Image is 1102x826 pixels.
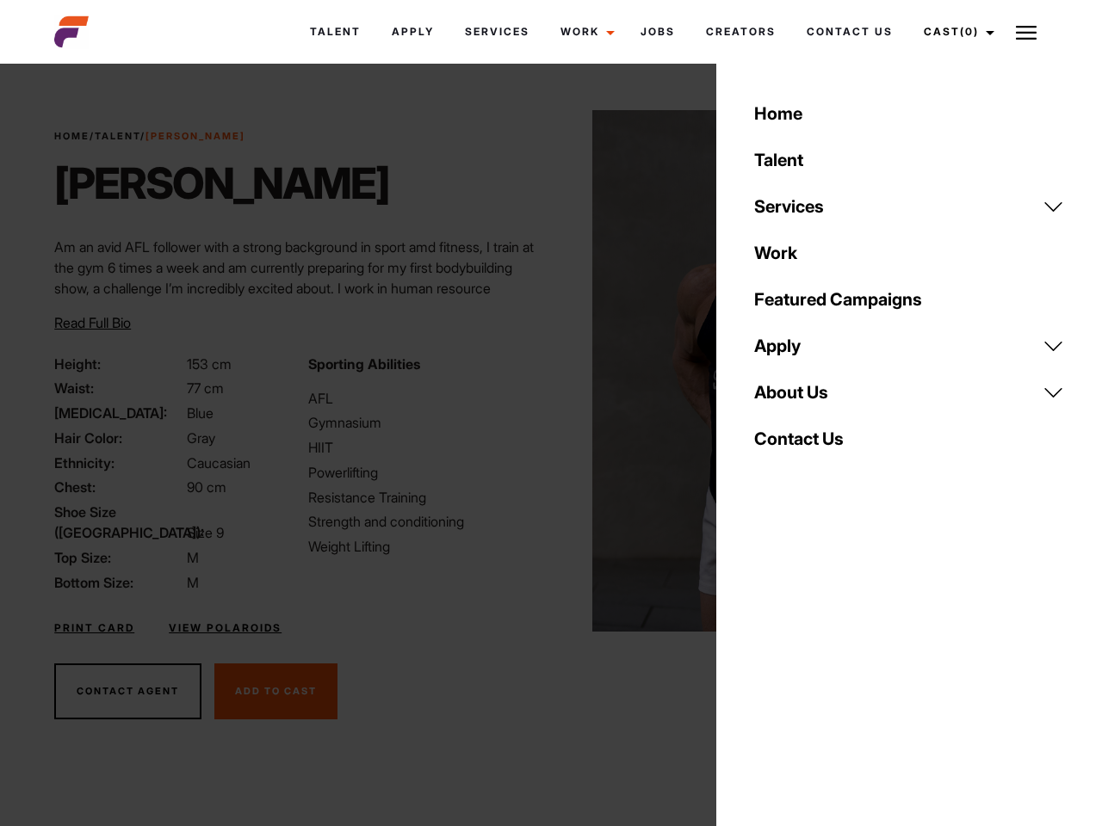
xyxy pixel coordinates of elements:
[187,549,199,566] span: M
[54,428,183,448] span: Hair Color:
[625,9,690,55] a: Jobs
[54,15,89,49] img: cropped-aefm-brand-fav-22-square.png
[376,9,449,55] a: Apply
[744,90,1074,137] a: Home
[308,355,420,373] strong: Sporting Abilities
[54,663,201,720] button: Contact Agent
[187,478,226,496] span: 90 cm
[308,388,541,409] li: AFL
[214,663,337,720] button: Add To Cast
[54,453,183,473] span: Ethnicity:
[235,685,317,697] span: Add To Cast
[744,369,1074,416] a: About Us
[744,416,1074,462] a: Contact Us
[908,9,1005,55] a: Cast(0)
[54,354,183,374] span: Height:
[960,25,979,38] span: (0)
[308,487,541,508] li: Resistance Training
[187,355,232,373] span: 153 cm
[545,9,625,55] a: Work
[54,378,183,398] span: Waist:
[54,129,245,144] span: / /
[187,574,199,591] span: M
[54,237,541,402] p: Am an avid AFL follower with a strong background in sport amd fitness, I train at the gym 6 times...
[690,9,791,55] a: Creators
[169,620,282,636] a: View Polaroids
[54,312,131,333] button: Read Full Bio
[744,230,1074,276] a: Work
[187,454,251,472] span: Caucasian
[779,100,1037,151] p: Your shortlist is empty, get started by shortlisting talent.
[1016,22,1037,43] img: Burger icon
[308,437,541,458] li: HIIT
[54,572,183,593] span: Bottom Size:
[308,536,541,557] li: Weight Lifting
[744,276,1074,323] a: Featured Campaigns
[308,511,541,532] li: Strength and conditioning
[54,157,389,209] h1: [PERSON_NAME]
[308,412,541,433] li: Gymnasium
[54,620,134,636] a: Print Card
[54,314,131,331] span: Read Full Bio
[744,183,1074,230] a: Services
[744,323,1074,369] a: Apply
[187,429,215,447] span: Gray
[779,64,1037,100] a: Casted Talent
[791,9,908,55] a: Contact Us
[744,137,1074,183] a: Talent
[789,162,1027,209] a: Browse Talent
[294,9,376,55] a: Talent
[54,403,183,423] span: [MEDICAL_DATA]:
[187,404,214,422] span: Blue
[54,502,183,543] span: Shoe Size ([GEOGRAPHIC_DATA]):
[449,9,545,55] a: Services
[95,130,140,142] a: Talent
[54,130,90,142] a: Home
[145,130,245,142] strong: [PERSON_NAME]
[54,547,183,568] span: Top Size:
[54,477,183,497] span: Chest:
[187,524,224,541] span: Size 9
[308,462,541,483] li: Powerlifting
[187,379,224,397] span: 77 cm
